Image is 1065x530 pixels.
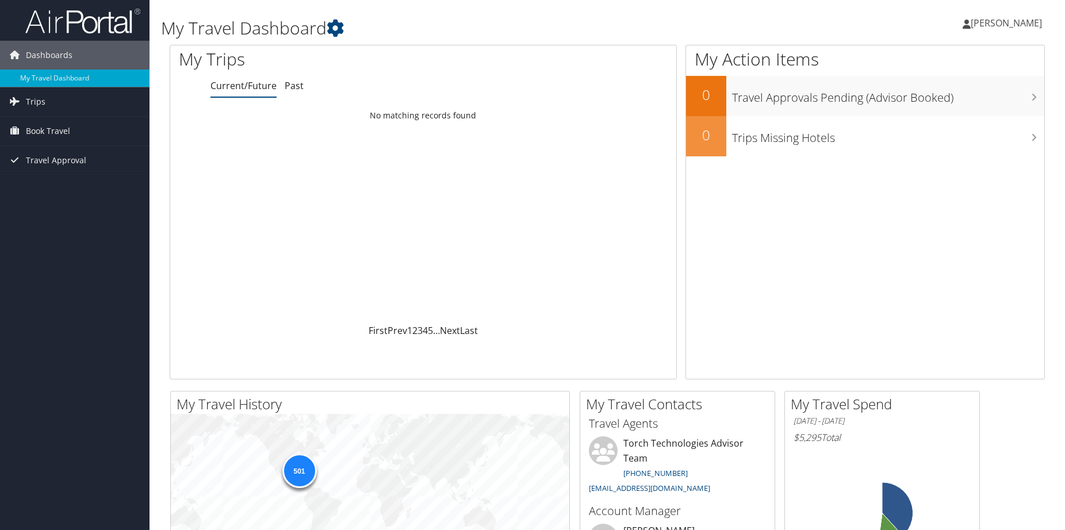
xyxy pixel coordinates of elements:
[686,47,1044,71] h1: My Action Items
[388,324,407,337] a: Prev
[282,453,316,487] div: 501
[407,324,412,337] a: 1
[732,124,1044,146] h3: Trips Missing Hotels
[26,87,45,116] span: Trips
[623,468,688,478] a: [PHONE_NUMBER]
[210,79,277,92] a: Current/Future
[423,324,428,337] a: 4
[25,7,140,34] img: airportal-logo.png
[586,394,775,414] h2: My Travel Contacts
[433,324,440,337] span: …
[589,416,766,432] h3: Travel Agents
[285,79,304,92] a: Past
[794,431,971,444] h6: Total
[971,17,1042,29] span: [PERSON_NAME]
[589,483,710,493] a: [EMAIL_ADDRESS][DOMAIN_NAME]
[583,436,772,498] li: Torch Technologies Advisor Team
[177,394,569,414] h2: My Travel History
[440,324,460,337] a: Next
[412,324,417,337] a: 2
[791,394,979,414] h2: My Travel Spend
[26,117,70,145] span: Book Travel
[428,324,433,337] a: 5
[686,85,726,105] h2: 0
[589,503,766,519] h3: Account Manager
[963,6,1053,40] a: [PERSON_NAME]
[26,41,72,70] span: Dashboards
[369,324,388,337] a: First
[26,146,86,175] span: Travel Approval
[179,47,457,71] h1: My Trips
[170,105,676,126] td: No matching records found
[686,125,726,145] h2: 0
[794,416,971,427] h6: [DATE] - [DATE]
[460,324,478,337] a: Last
[417,324,423,337] a: 3
[794,431,821,444] span: $5,295
[732,84,1044,106] h3: Travel Approvals Pending (Advisor Booked)
[686,76,1044,116] a: 0Travel Approvals Pending (Advisor Booked)
[686,116,1044,156] a: 0Trips Missing Hotels
[161,16,756,40] h1: My Travel Dashboard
